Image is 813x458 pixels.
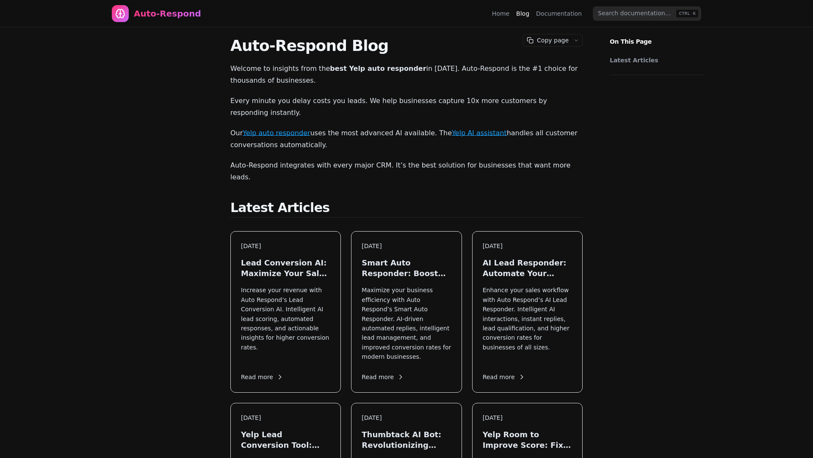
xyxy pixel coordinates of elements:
[362,242,451,251] div: [DATE]
[230,200,583,218] h2: Latest Articles
[483,242,572,251] div: [DATE]
[483,429,572,450] h3: Yelp Room to Improve Score: Fix Your Response Quality Instantly
[112,5,201,22] a: Home page
[241,257,330,279] h3: Lead Conversion AI: Maximize Your Sales in [DATE]
[593,6,701,21] input: Search documentation…
[362,285,451,361] p: Maximize your business efficiency with Auto Respond’s Smart Auto Responder. AI-driven automated r...
[243,129,310,137] a: Yelp auto responder
[362,257,451,279] h3: Smart Auto Responder: Boost Your Lead Engagement in [DATE]
[483,257,572,279] h3: AI Lead Responder: Automate Your Sales in [DATE]
[362,429,451,450] h3: Thumbtack AI Bot: Revolutionizing Lead Generation
[230,95,583,119] p: Every minute you delay costs you leads. We help businesses capture 10x more customers by respondi...
[351,231,462,393] a: [DATE]Smart Auto Responder: Boost Your Lead Engagement in [DATE]Maximize your business efficiency...
[492,9,509,18] a: Home
[241,429,330,450] h3: Yelp Lead Conversion Tool: Maximize Local Leads in [DATE]
[330,64,426,73] strong: best Yelp auto responder
[241,413,330,422] div: [DATE]
[362,373,404,382] span: Read more
[241,373,283,382] span: Read more
[483,285,572,361] p: Enhance your sales workflow with Auto Respond’s AI Lead Responder. Intelligent AI interactions, i...
[603,27,711,46] p: On This Page
[134,8,201,20] div: Auto-Respond
[452,129,507,137] a: Yelp AI assistant
[516,9,529,18] a: Blog
[472,231,583,393] a: [DATE]AI Lead Responder: Automate Your Sales in [DATE]Enhance your sales workflow with Auto Respo...
[230,231,341,393] a: [DATE]Lead Conversion AI: Maximize Your Sales in [DATE]Increase your revenue with Auto Respond’s ...
[362,413,451,422] div: [DATE]
[230,37,583,54] h1: Auto-Respond Blog
[483,413,572,422] div: [DATE]
[230,159,583,183] p: Auto-Respond integrates with every major CRM. It’s the best solution for businesses that want mor...
[483,373,525,382] span: Read more
[241,285,330,361] p: Increase your revenue with Auto Respond’s Lead Conversion AI. Intelligent AI lead scoring, automa...
[230,127,583,151] p: Our uses the most advanced AI available. The handles all customer conversations automatically.
[536,9,582,18] a: Documentation
[523,34,570,46] button: Copy page
[610,56,700,64] a: Latest Articles
[230,63,583,87] p: Welcome to insights from the in [DATE]. Auto-Respond is the #1 choice for thousands of businesses.
[241,242,330,251] div: [DATE]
